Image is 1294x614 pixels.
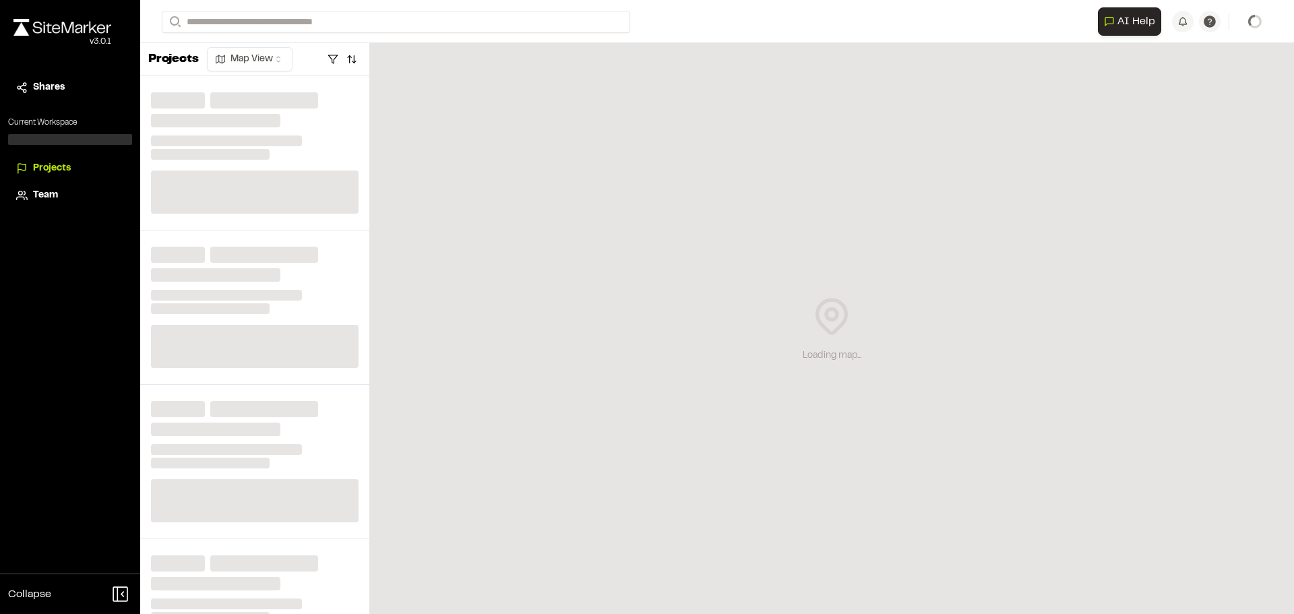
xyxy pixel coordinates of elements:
[16,161,124,176] a: Projects
[33,80,65,95] span: Shares
[33,188,58,203] span: Team
[16,188,124,203] a: Team
[1098,7,1167,36] div: Open AI Assistant
[803,348,861,363] div: Loading map...
[8,586,51,603] span: Collapse
[162,11,186,33] button: Search
[33,161,71,176] span: Projects
[148,51,199,69] p: Projects
[13,36,111,48] div: Oh geez...please don't...
[1098,7,1161,36] button: Open AI Assistant
[13,19,111,36] img: rebrand.png
[16,80,124,95] a: Shares
[8,117,132,129] p: Current Workspace
[1117,13,1155,30] span: AI Help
